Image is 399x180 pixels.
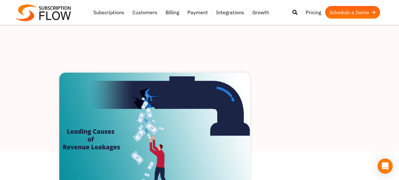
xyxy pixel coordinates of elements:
a: Pricing [302,6,325,19]
a: Customers [128,6,161,19]
a: Subscriptions [89,6,128,19]
a: Integrations [212,6,248,19]
a: Payment [183,6,212,19]
div: Open Intercom Messenger [378,159,393,174]
img: Subscriptionflow [16,4,71,21]
a: Schedule a Demo [325,6,380,19]
a: Growth [248,6,273,19]
a: Billing [161,6,183,19]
